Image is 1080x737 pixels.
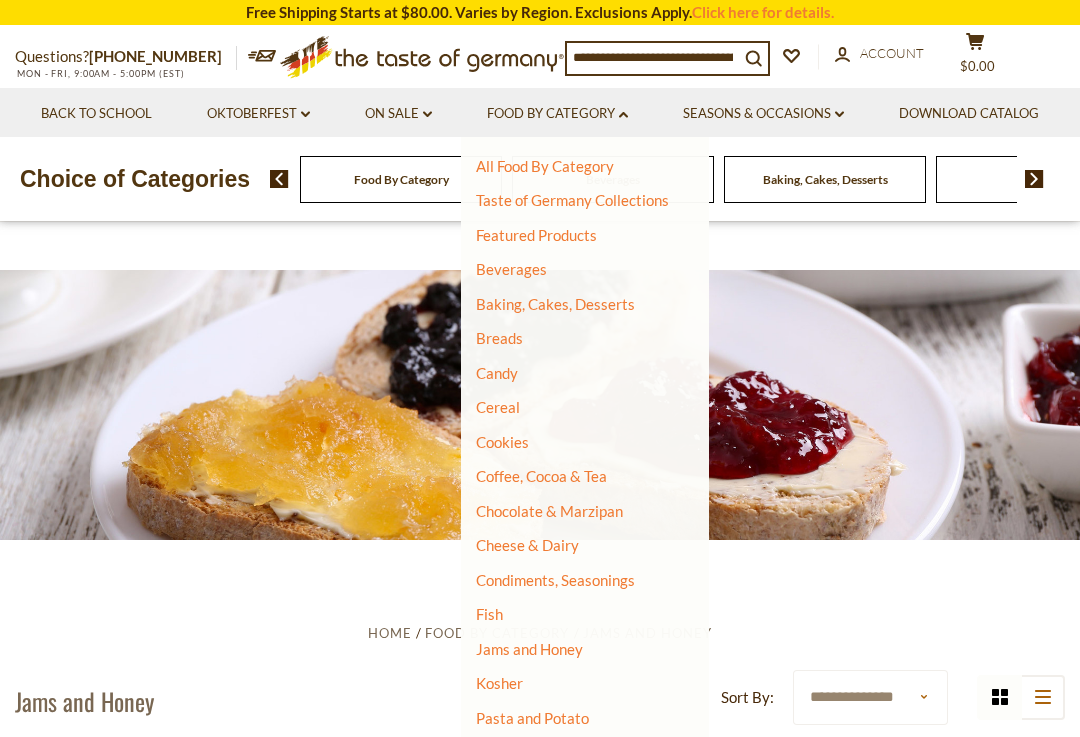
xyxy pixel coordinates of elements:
[41,103,152,125] a: Back to School
[476,709,589,727] a: Pasta and Potato
[368,625,412,641] a: Home
[476,398,520,416] a: Cereal
[207,103,310,125] a: Oktoberfest
[89,47,222,65] a: [PHONE_NUMBER]
[476,260,547,278] a: Beverages
[476,157,614,175] a: All Food By Category
[15,68,185,79] span: MON - FRI, 9:00AM - 5:00PM (EST)
[692,3,834,21] a: Click here for details.
[945,32,1005,82] button: $0.00
[476,502,623,520] a: Chocolate & Marzipan
[476,364,518,382] a: Candy
[476,605,503,623] a: Fish
[835,43,924,65] a: Account
[899,103,1039,125] a: Download Catalog
[15,686,154,716] h1: Jams and Honey
[365,103,432,125] a: On Sale
[1025,170,1044,188] img: next arrow
[487,103,628,125] a: Food By Category
[15,44,237,70] p: Questions?
[476,295,635,313] a: Baking, Cakes, Desserts
[476,640,583,658] a: Jams and Honey
[476,674,523,692] a: Kosher
[425,625,569,641] a: Food By Category
[476,467,607,485] a: Coffee, Cocoa & Tea
[476,191,669,209] a: Taste of Germany Collections
[683,103,844,125] a: Seasons & Occasions
[354,172,449,187] a: Food By Category
[476,433,529,451] a: Cookies
[721,685,774,710] label: Sort By:
[763,172,888,187] a: Baking, Cakes, Desserts
[476,226,597,244] a: Featured Products
[860,45,924,61] span: Account
[270,170,289,188] img: previous arrow
[960,58,995,74] span: $0.00
[476,536,579,554] a: Cheese & Dairy
[476,329,523,347] a: Breads
[476,571,635,589] a: Condiments, Seasonings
